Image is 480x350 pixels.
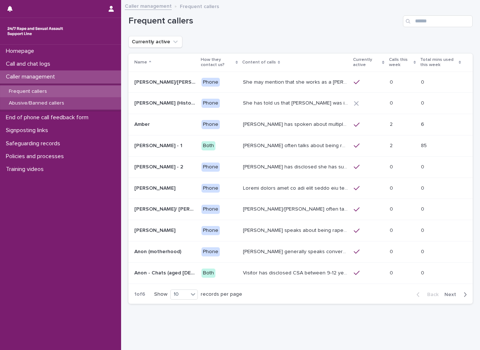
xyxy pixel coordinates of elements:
[154,291,167,298] p: Show
[3,140,66,147] p: Safeguarding records
[390,120,394,128] p: 2
[243,99,350,106] p: She has told us that Prince Andrew was involved with her abuse. Men from Hollywood (or 'Hollywood...
[201,78,220,87] div: Phone
[201,269,215,278] div: Both
[125,1,172,10] a: Caller management
[6,24,65,39] img: rhQMoQhaT3yELyF149Cw
[390,205,394,212] p: 0
[134,58,147,66] p: Name
[201,120,220,129] div: Phone
[243,205,350,212] p: Anna/Emma often talks about being raped at gunpoint at the age of 13/14 by her ex-partner, aged 1...
[134,141,184,149] p: [PERSON_NAME] - 1
[134,99,197,106] p: [PERSON_NAME] (Historic Plan)
[3,88,53,95] p: Frequent callers
[128,16,400,26] h1: Frequent callers
[134,247,183,255] p: Anon (motherhood)
[3,100,70,106] p: Abusive/Banned callers
[3,166,50,173] p: Training videos
[128,262,473,284] tr: Anon - Chats (aged [DEMOGRAPHIC_DATA])Anon - Chats (aged [DEMOGRAPHIC_DATA]) BothVisitor has disc...
[134,205,197,212] p: [PERSON_NAME]/ [PERSON_NAME]
[243,226,350,234] p: Caller speaks about being raped and abused by the police and her ex-husband of 20 years. She has ...
[201,163,220,172] div: Phone
[421,205,426,212] p: 0
[128,178,473,199] tr: [PERSON_NAME][PERSON_NAME] PhoneLoremi dolors amet co adi elit seddo eiu tempor in u labor et dol...
[421,226,426,234] p: 0
[389,56,412,69] p: Calls this week
[243,163,350,170] p: Amy has disclosed she has survived two rapes, one in the UK and the other in Australia in 2013. S...
[128,199,473,220] tr: [PERSON_NAME]/ [PERSON_NAME][PERSON_NAME]/ [PERSON_NAME] Phone[PERSON_NAME]/[PERSON_NAME] often t...
[243,78,350,85] p: She may mention that she works as a Nanny, looking after two children. Abbie / Emily has let us k...
[128,220,473,241] tr: [PERSON_NAME][PERSON_NAME] Phone[PERSON_NAME] speaks about being raped and abused by the police a...
[421,78,426,85] p: 0
[421,120,426,128] p: 6
[390,184,394,192] p: 0
[390,163,394,170] p: 0
[423,292,439,297] span: Back
[390,226,394,234] p: 0
[3,48,40,55] p: Homepage
[421,163,426,170] p: 0
[180,2,219,10] p: Frequent callers
[201,56,234,69] p: How they contact us?
[3,73,61,80] p: Caller management
[201,291,242,298] p: records per page
[421,247,426,255] p: 0
[390,99,394,106] p: 0
[171,291,188,298] div: 10
[201,184,220,193] div: Phone
[128,241,473,262] tr: Anon (motherhood)Anon (motherhood) Phone[PERSON_NAME] generally speaks conversationally about man...
[3,127,54,134] p: Signposting links
[390,78,394,85] p: 0
[403,15,473,27] input: Search
[243,269,350,276] p: Visitor has disclosed CSA between 9-12 years of age involving brother in law who lifted them out ...
[128,72,473,93] tr: [PERSON_NAME]/[PERSON_NAME] (Anon/'I don't know'/'I can't remember')[PERSON_NAME]/[PERSON_NAME] (...
[128,36,182,48] button: Currently active
[390,247,394,255] p: 0
[134,226,177,234] p: [PERSON_NAME]
[421,269,426,276] p: 0
[201,99,220,108] div: Phone
[134,163,185,170] p: [PERSON_NAME] - 2
[3,61,56,68] p: Call and chat logs
[128,135,473,156] tr: [PERSON_NAME] - 1[PERSON_NAME] - 1 Both[PERSON_NAME] often talks about being raped a night before...
[243,141,350,149] p: Amy often talks about being raped a night before or 2 weeks ago or a month ago. She also makes re...
[353,56,380,69] p: Currently active
[243,247,350,255] p: Caller generally speaks conversationally about many different things in her life and rarely speak...
[134,78,197,85] p: Abbie/Emily (Anon/'I don't know'/'I can't remember')
[201,205,220,214] div: Phone
[134,120,151,128] p: Amber
[3,153,70,160] p: Policies and processes
[134,269,197,276] p: Anon - Chats (aged 16 -17)
[201,247,220,256] div: Phone
[3,114,94,121] p: End of phone call feedback form
[243,120,350,128] p: Amber has spoken about multiple experiences of sexual abuse. Amber told us she is now 18 (as of 0...
[390,141,394,149] p: 2
[128,156,473,178] tr: [PERSON_NAME] - 2[PERSON_NAME] - 2 Phone[PERSON_NAME] has disclosed she has survived two rapes, o...
[420,56,457,69] p: Total mins used this week
[128,285,151,303] p: 1 of 6
[421,184,426,192] p: 0
[201,226,220,235] div: Phone
[242,58,276,66] p: Content of calls
[390,269,394,276] p: 0
[421,141,428,149] p: 85
[444,292,461,297] span: Next
[134,184,177,192] p: [PERSON_NAME]
[441,291,473,298] button: Next
[421,99,426,106] p: 0
[128,114,473,135] tr: AmberAmber Phone[PERSON_NAME] has spoken about multiple experiences of [MEDICAL_DATA]. [PERSON_NA...
[243,184,350,192] p: Andrew shared that he has been raped and beaten by a group of men in or near his home twice withi...
[411,291,441,298] button: Back
[128,93,473,114] tr: [PERSON_NAME] (Historic Plan)[PERSON_NAME] (Historic Plan) PhoneShe has told us that [PERSON_NAME...
[201,141,215,150] div: Both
